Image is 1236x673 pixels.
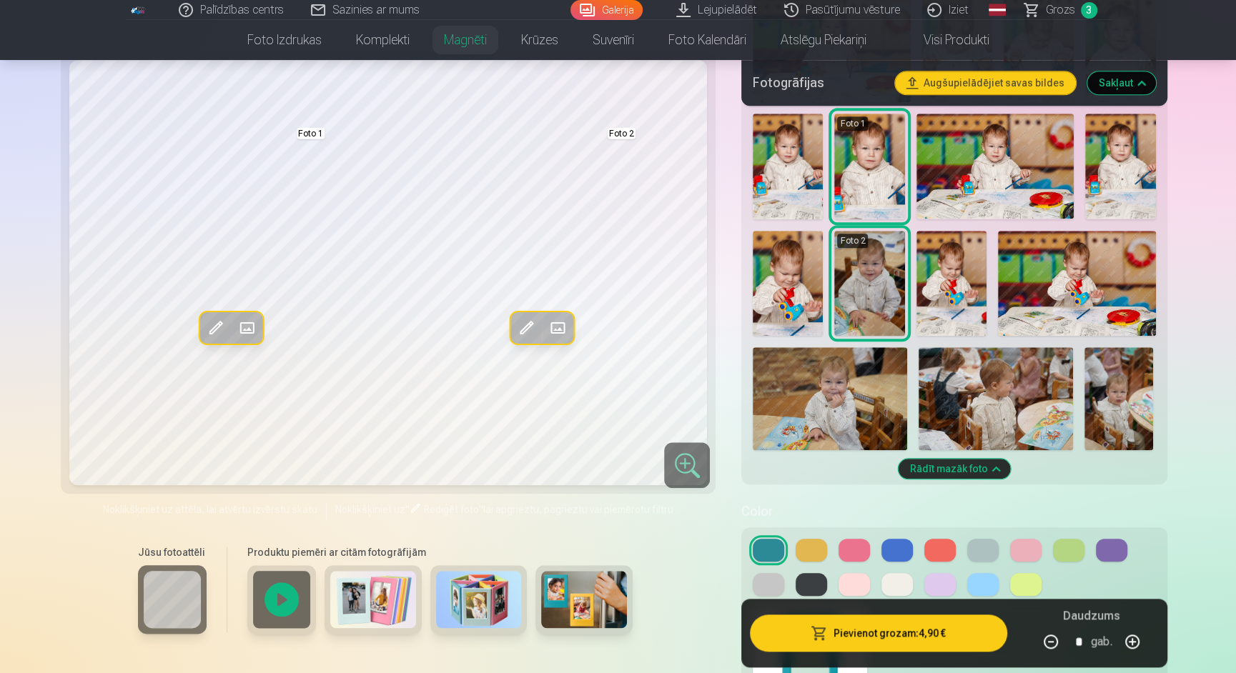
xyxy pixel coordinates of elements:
[898,459,1010,479] button: Rādīt mazāk foto
[230,20,339,60] a: Foto izdrukas
[1046,1,1075,19] span: Grozs
[335,504,405,515] span: Noklikšķiniet uz
[405,504,410,515] span: "
[651,20,763,60] a: Foto kalendāri
[103,502,317,517] span: Noklikšķiniet uz attēla, lai atvērtu izvērstu skatu
[750,614,1007,652] button: Pievienot grozam:4,90 €
[763,20,884,60] a: Atslēgu piekariņi
[242,545,638,559] h6: Produktu piemēri ar citām fotogrāfijām
[479,504,483,515] span: "
[837,116,868,131] div: Foto 1
[1091,624,1112,659] div: gab.
[1081,2,1097,19] span: 3
[837,234,868,248] div: Foto 2
[427,20,504,60] a: Magnēti
[504,20,575,60] a: Krūzes
[339,20,427,60] a: Komplekti
[1087,71,1156,94] button: Sakļaut
[884,20,1007,60] a: Visi produkti
[138,545,207,559] h6: Jūsu fotoattēli
[483,504,673,515] span: lai apgrieztu, pagrieztu vai piemērotu filtru
[741,502,1167,522] h5: Color
[575,20,651,60] a: Suvenīri
[895,71,1076,94] button: Augšupielādējiet savas bildes
[1063,607,1119,624] h5: Daudzums
[753,73,883,93] h5: Fotogrāfijas
[424,504,479,515] span: Rediģēt foto
[131,6,147,14] img: /fa1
